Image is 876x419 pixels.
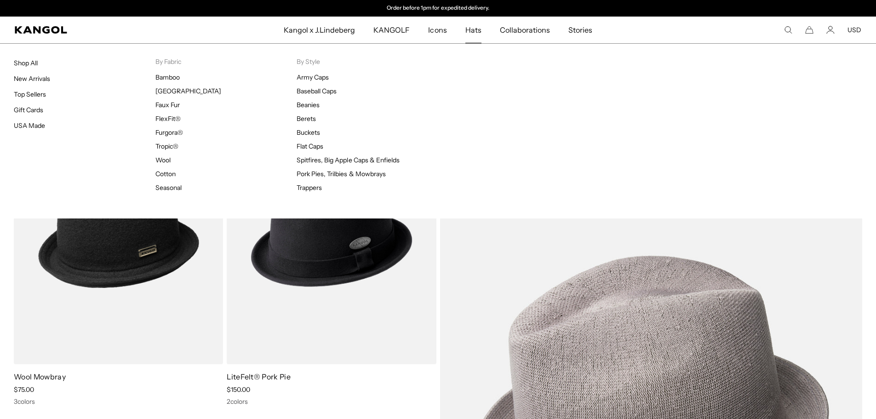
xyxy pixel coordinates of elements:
a: Spitfires, Big Apple Caps & Enfields [297,156,400,164]
span: Stories [568,17,592,43]
span: Collaborations [500,17,550,43]
a: USA Made [14,121,45,130]
button: USD [847,26,861,34]
span: $150.00 [227,385,250,394]
a: Icons [419,17,456,43]
a: Trappers [297,184,322,192]
a: Berets [297,115,316,123]
a: Kangol x J.Lindeberg [275,17,365,43]
summary: Search here [784,26,792,34]
a: Bamboo [155,73,180,81]
a: Account [826,26,835,34]
a: KANGOLF [364,17,419,43]
div: 3 colors [14,397,223,406]
p: Order before 1pm for expedited delivery. [387,5,489,12]
p: By Style [297,57,438,66]
a: Wool [155,156,171,164]
a: Buckets [297,128,320,137]
a: Stories [559,17,601,43]
span: Hats [465,17,481,43]
span: KANGOLF [373,17,410,43]
a: Cotton [155,170,176,178]
button: Cart [805,26,813,34]
a: Beanies [297,101,320,109]
a: [GEOGRAPHIC_DATA] [155,87,221,95]
a: Hats [456,17,491,43]
div: 2 colors [227,397,436,406]
a: LiteFelt® Pork Pie [227,372,291,381]
slideshow-component: Announcement bar [344,5,533,12]
p: By Fabric [155,57,297,66]
img: Wool Mowbray [14,101,223,364]
a: Flat Caps [297,142,323,150]
a: Kangol [15,26,188,34]
a: New Arrivals [14,75,50,83]
a: Baseball Caps [297,87,337,95]
a: Faux Fur [155,101,180,109]
span: Kangol x J.Lindeberg [284,17,355,43]
a: Gift Cards [14,106,43,114]
a: Pork Pies, Trilbies & Mowbrays [297,170,386,178]
span: $75.00 [14,385,34,394]
a: Seasonal [155,184,182,192]
a: FlexFit® [155,115,181,123]
div: Announcement [344,5,533,12]
a: Furgora® [155,128,183,137]
a: Army Caps [297,73,329,81]
div: 2 of 2 [344,5,533,12]
img: LiteFelt® Pork Pie [227,101,436,364]
a: Shop All [14,59,38,67]
a: Wool Mowbray [14,372,66,381]
a: Collaborations [491,17,559,43]
a: Top Sellers [14,90,46,98]
a: Tropic® [155,142,178,150]
span: Icons [428,17,447,43]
